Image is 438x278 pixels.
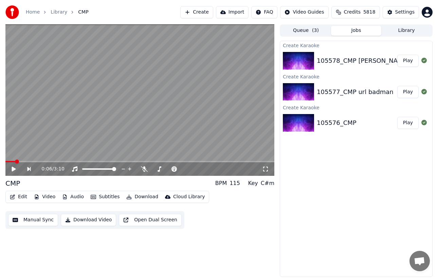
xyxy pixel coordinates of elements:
button: Settings [383,6,419,18]
div: 115 [230,179,240,187]
button: Open Dual Screen [119,214,182,226]
img: youka [5,5,19,19]
div: Create Karaoke [280,103,432,111]
span: Credits [344,9,361,16]
div: / [41,166,58,172]
div: Open chat [409,251,430,271]
button: FAQ [251,6,277,18]
button: Download [124,192,161,202]
button: Play [397,86,419,98]
button: Credits5818 [331,6,380,18]
div: Settings [395,9,415,16]
button: Jobs [331,26,381,36]
button: Manual Sync [8,214,58,226]
button: Download Video [61,214,116,226]
button: Queue [281,26,331,36]
div: CMP [5,179,20,188]
div: BPM [215,179,227,187]
button: Subtitles [88,192,122,202]
button: Create [180,6,213,18]
a: Home [26,9,40,16]
div: Cloud Library [173,193,205,200]
span: 5818 [363,9,376,16]
div: 105576_CMP [317,118,357,128]
button: Audio [59,192,87,202]
button: Import [216,6,249,18]
span: 0:06 [41,166,52,172]
button: Library [381,26,432,36]
button: Video [31,192,58,202]
div: C#m [261,179,274,187]
div: 105577_CMP url badman [317,87,394,97]
button: Edit [7,192,30,202]
span: ( 3 ) [312,27,319,34]
button: Play [397,117,419,129]
div: Key [248,179,258,187]
div: Create Karaoke [280,72,432,80]
nav: breadcrumb [26,9,89,16]
div: Create Karaoke [280,41,432,49]
a: Library [51,9,67,16]
button: Play [397,55,419,67]
span: 3:10 [54,166,64,172]
span: CMP [78,9,88,16]
button: Video Guides [280,6,328,18]
div: 105578_CMP [PERSON_NAME] [317,56,409,66]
